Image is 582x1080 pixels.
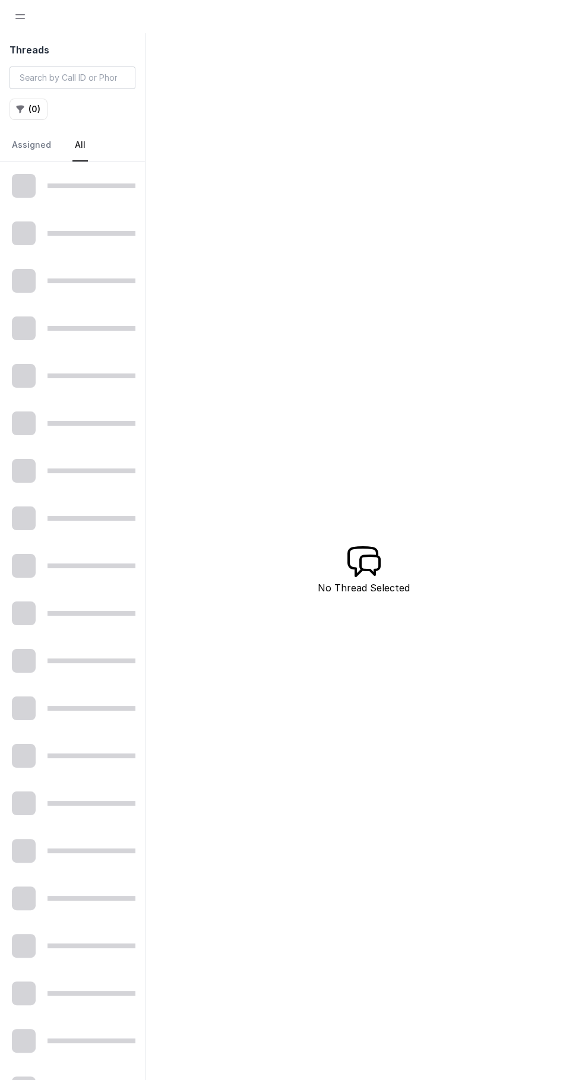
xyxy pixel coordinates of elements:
[72,129,88,161] a: All
[10,66,135,89] input: Search by Call ID or Phone Number
[318,581,410,595] p: No Thread Selected
[10,43,135,57] h2: Threads
[10,129,135,161] nav: Tabs
[10,99,48,120] button: (0)
[10,129,53,161] a: Assigned
[10,6,31,27] button: Open navigation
